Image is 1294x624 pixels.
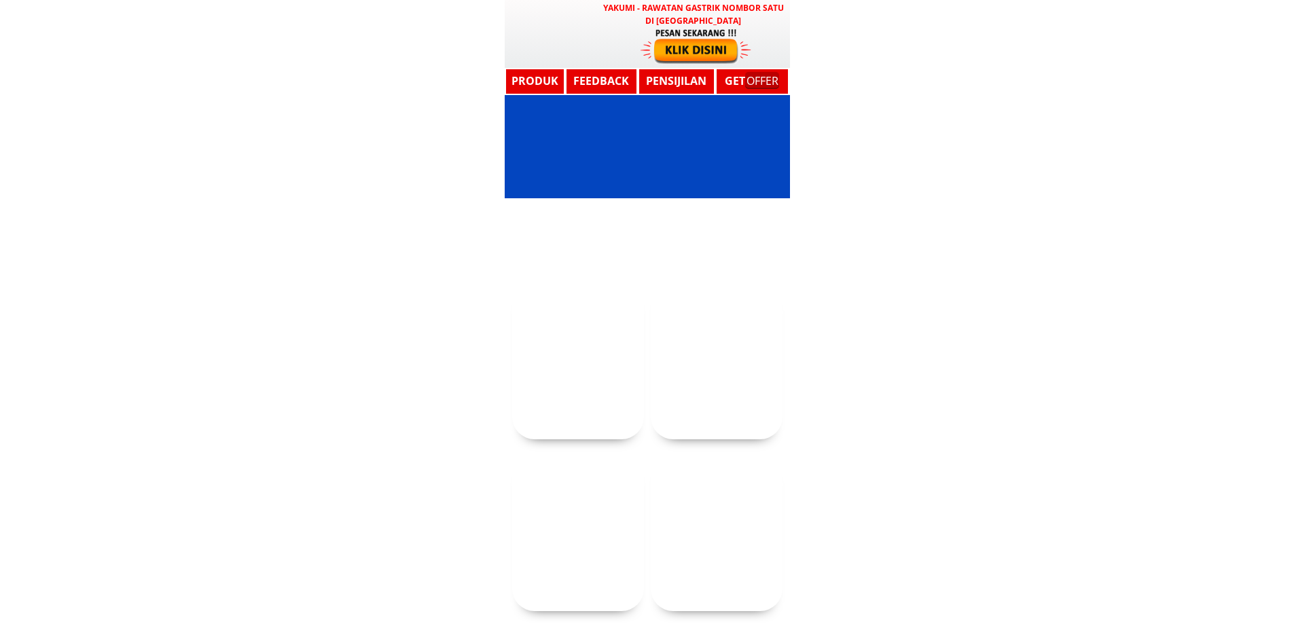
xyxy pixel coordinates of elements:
div: Sendawa dan Pedih Ulu Hati [513,562,645,602]
div: Sakit Perut Kejang [651,562,783,602]
mark: OFFER [745,72,779,89]
h3: Feedback [566,73,636,90]
h3: GET [719,73,786,90]
div: Perut Kembung dan Angin [513,390,645,431]
div: Loya dan Muntah [651,390,783,431]
h3: Pensijilan [643,73,710,90]
h3: YAKUMI - Rawatan Gastrik Nombor Satu di [GEOGRAPHIC_DATA] [600,1,787,27]
h3: Produk [505,73,565,90]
